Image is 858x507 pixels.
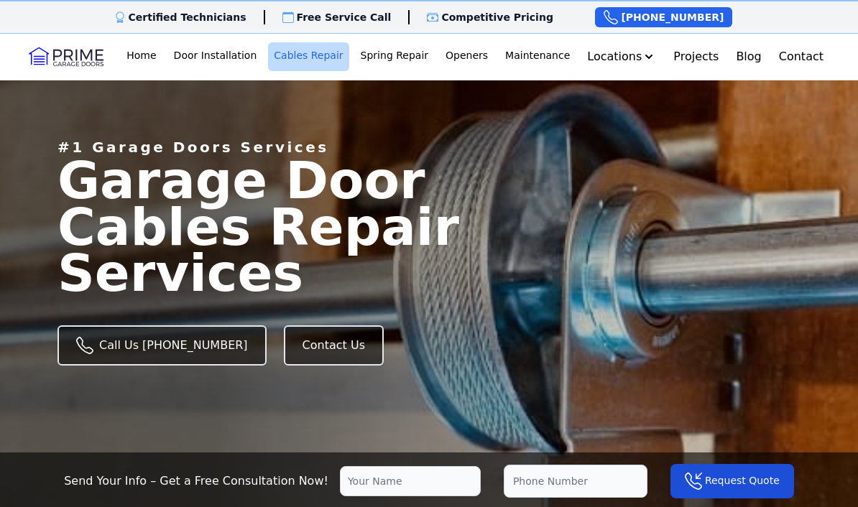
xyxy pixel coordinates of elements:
span: Garage Door Cables Repair Services [57,157,612,297]
p: #1 Garage Doors Services [57,137,329,157]
img: Logo [29,45,103,68]
p: Free Service Call [297,10,392,24]
button: Locations [581,42,662,71]
p: Certified Technicians [129,10,246,24]
a: Contact Us [284,325,384,366]
a: Openers [440,42,494,71]
p: Send Your Info – Get a Free Consultation Now! [64,473,328,490]
a: Cables Repair [268,42,349,71]
a: Projects [668,42,724,71]
a: Contact [773,42,829,71]
a: Spring Repair [355,42,434,71]
a: Door Installation [168,42,263,71]
a: Call Us [PHONE_NUMBER] [57,325,267,366]
button: Request Quote [670,464,794,498]
a: Home [121,42,162,71]
p: Competitive Pricing [441,10,553,24]
a: [PHONE_NUMBER] [595,7,732,27]
input: Your Name [340,466,481,496]
a: Blog [730,42,767,71]
input: Phone Number [504,465,647,498]
a: Maintenance [499,42,576,71]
